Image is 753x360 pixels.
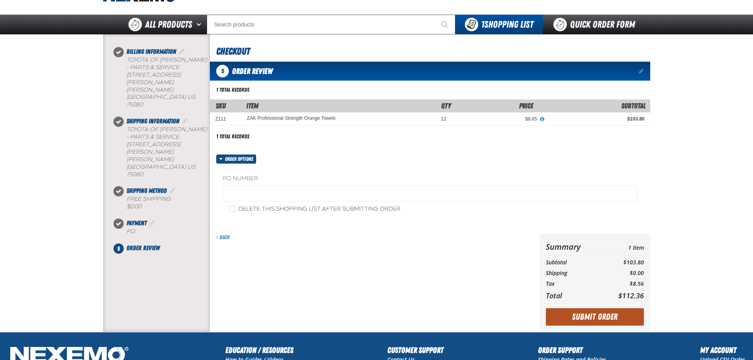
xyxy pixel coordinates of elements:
[126,196,210,211] div: Free Shipping:
[225,155,256,164] span: Order options
[119,219,210,243] li: Payment. Step 4 of 5. Completed
[216,234,230,240] a: Back
[441,102,451,110] span: Qty
[126,219,147,227] span: Payment
[538,344,606,356] h2: Order Support
[126,171,143,178] bdo: 75080
[621,102,645,110] span: Subtotal
[225,344,293,356] h2: Education / Resources
[602,257,644,268] td: $103.80
[548,116,645,122] div: $103.80
[194,15,207,34] button: Open All Products pages
[618,291,644,300] span: $112.36
[113,243,124,254] span: 5
[546,289,602,302] th: Total
[126,117,179,125] span: Shipping Information
[216,65,229,77] span: 5
[126,87,174,93] span: [PERSON_NAME]
[187,164,195,170] span: US
[126,126,207,140] span: Toyota of [PERSON_NAME] - Parts & Service
[126,57,207,71] span: Toyota of [PERSON_NAME] - Parts & Service
[546,308,644,326] button: Submit Order
[119,243,210,253] li: Order Review. Step 5 of 5. Not Completed
[223,175,638,183] label: PO Number
[537,116,547,123] button: View All Prices for ZAK Professional Strength Orange Towels
[207,15,455,34] input: Search
[519,102,533,110] span: Price
[216,155,257,164] button: Order options
[546,279,602,289] th: Tax
[113,47,210,253] nav: Checkout steps. Current step is Order Review. Step 5 of 5
[216,86,249,94] div: 1 total records
[436,15,455,34] button: Start Searching
[126,141,181,155] span: [STREET_ADDRESS][PERSON_NAME]
[229,205,235,212] input: Delete this shopping list after submitting order
[481,19,533,30] span: Shopping List
[126,228,210,236] div: P.O.
[441,116,446,122] span: 12
[126,187,167,194] span: Shipping Method
[246,102,259,110] span: Item
[148,219,156,227] a: Edit Payment
[181,117,189,125] a: Edit Shipping Information
[119,47,210,117] li: Billing Information. Step 1 of 5. Completed
[602,279,644,289] td: $8.56
[168,187,176,194] a: Edit Shipping Method
[126,72,181,86] span: [STREET_ADDRESS][PERSON_NAME]
[457,116,537,122] div: $8.65
[481,19,484,30] strong: 1
[602,240,644,254] td: 1 Item
[187,94,195,100] span: US
[247,116,336,121] a: ZAK Professional Strength Orange Towels
[216,46,250,57] span: Checkout
[639,68,645,74] a: Edit items
[232,66,273,76] span: Order Review
[126,48,176,55] span: Billing Information
[126,164,186,170] span: [GEOGRAPHIC_DATA]
[700,344,745,356] h2: My Account
[178,48,186,55] a: Edit Billing Information
[455,15,543,34] button: You have 1 Shopping List. Open to view details
[216,102,226,110] a: SKU
[126,156,174,163] span: [PERSON_NAME]
[210,113,242,126] td: Z111
[387,344,443,356] h2: Customer Support
[546,268,602,279] th: Shipping
[119,186,210,219] li: Shipping Method. Step 3 of 5. Completed
[229,205,400,213] label: Delete this shopping list after submitting order
[119,117,210,186] li: Shipping Information. Step 2 of 5. Completed
[543,15,650,34] a: Quick Order Form
[546,257,602,268] th: Subtotal
[126,244,160,252] span: Order Review
[126,203,142,210] strong: $0.00
[216,133,249,140] div: 1 total records
[546,240,602,254] th: Summary
[126,94,186,100] span: [GEOGRAPHIC_DATA]
[602,268,644,279] td: $0.00
[145,17,192,32] span: All Products
[126,101,143,108] bdo: 75080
